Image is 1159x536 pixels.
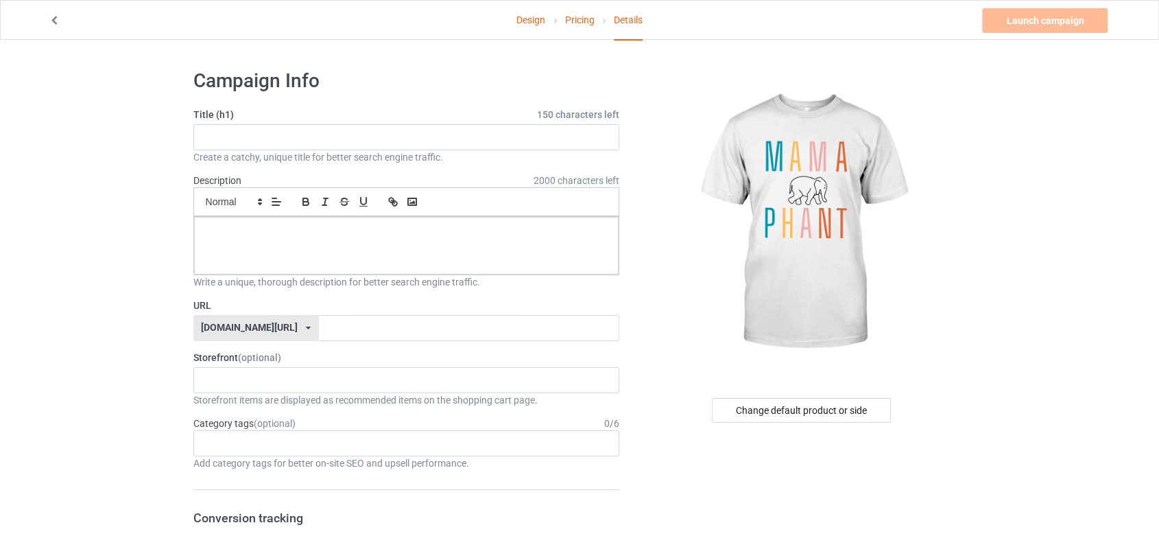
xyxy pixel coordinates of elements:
[537,108,619,121] span: 150 characters left
[193,108,620,121] label: Title (h1)
[564,1,594,39] a: Pricing
[201,323,298,332] div: [DOMAIN_NAME][URL]
[254,418,296,429] span: (optional)
[614,1,643,40] div: Details
[193,417,296,430] label: Category tags
[238,352,281,363] span: (optional)
[604,417,619,430] div: 0 / 6
[193,351,620,364] label: Storefront
[516,1,545,39] a: Design
[193,69,620,93] h1: Campaign Info
[193,299,620,312] label: URL
[193,456,620,470] div: Add category tags for better on-site SEO and upsell performance.
[193,175,241,186] label: Description
[193,150,620,164] div: Create a catchy, unique title for better search engine traffic.
[712,398,891,423] div: Change default product or side
[193,510,620,526] h3: Conversion tracking
[534,174,619,187] span: 2000 characters left
[193,275,620,289] div: Write a unique, thorough description for better search engine traffic.
[193,393,620,407] div: Storefront items are displayed as recommended items on the shopping cart page.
